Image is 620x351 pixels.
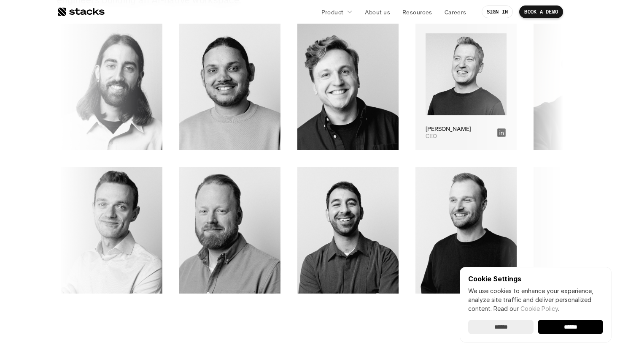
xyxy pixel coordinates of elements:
a: SIGN IN [482,5,513,18]
p: We use cookies to enhance your experience, analyze site traffic and deliver personalized content. [468,286,603,313]
a: Resources [397,4,437,19]
p: Cookie Settings [468,275,603,282]
a: Cookie Policy [520,305,558,312]
p: [PERSON_NAME] [422,126,467,133]
p: Careers [445,8,466,16]
p: Resources [402,8,432,16]
p: CEO [422,133,433,140]
a: BOOK A DEMO [519,5,563,18]
p: About us [365,8,390,16]
p: Product [321,8,344,16]
p: SIGN IN [487,9,508,15]
a: About us [360,4,395,19]
p: BOOK A DEMO [524,9,558,15]
a: Careers [439,4,472,19]
span: Read our . [493,305,559,312]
